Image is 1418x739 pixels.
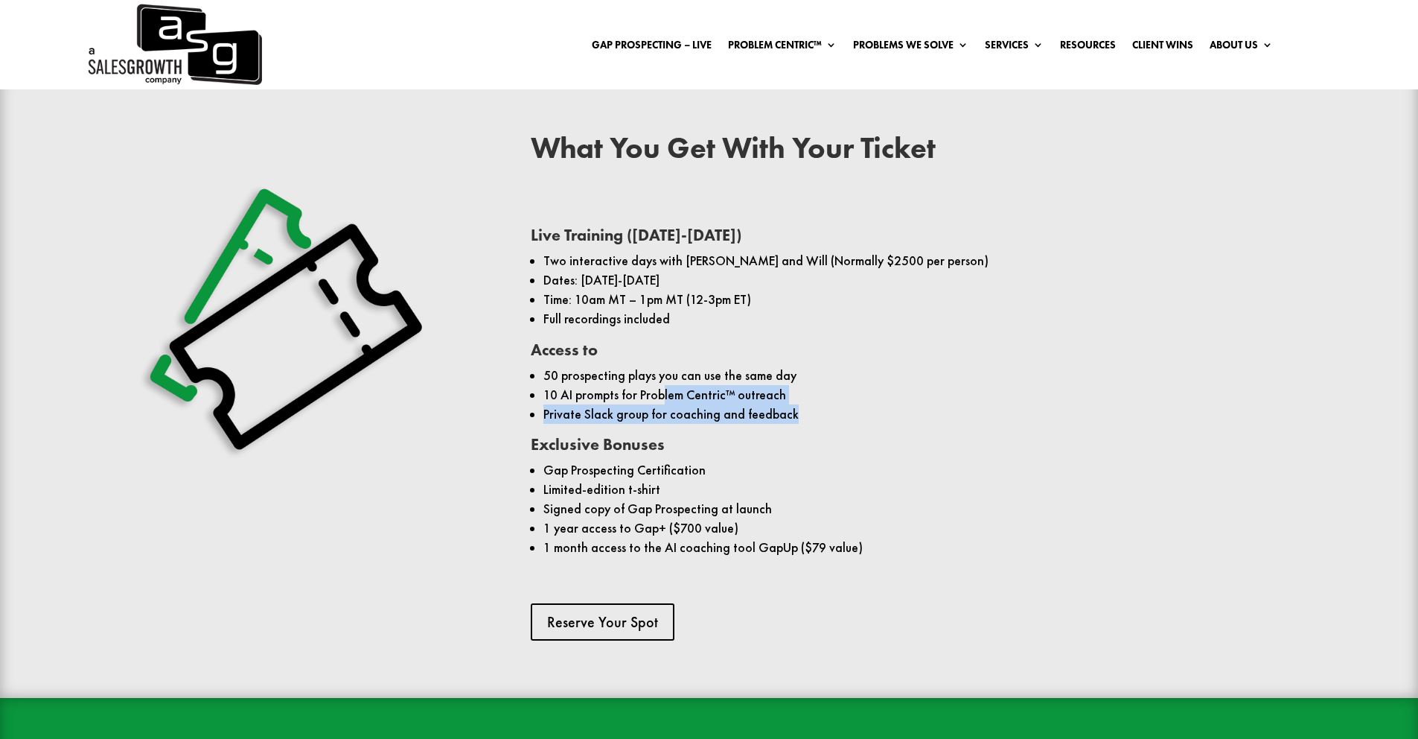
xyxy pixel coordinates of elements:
li: Gap Prospecting Certification [543,460,1310,480]
span: Limited-edition t-shirt [543,481,660,498]
li: 10 AI prompts for Problem Centric™ outreach [543,385,1310,405]
a: Gap Prospecting – LIVE [592,39,712,56]
li: Signed copy of Gap Prospecting at launch [543,499,1310,518]
span: Full recordings included [543,311,670,327]
li: 1 year access to Gap+ ($700 value) [543,518,1310,538]
li: 50 prospecting plays you can use the same day [543,366,1310,385]
a: Resources [1060,39,1116,56]
h3: Exclusive Bonuses [531,437,1310,460]
a: Problems We Solve [853,39,968,56]
a: Problem Centric™ [728,39,837,56]
h3: Live Training ([DATE]-[DATE]) [531,227,1310,251]
a: About Us [1210,39,1273,56]
a: Services [985,39,1044,56]
li: 1 month access to the AI coaching tool GapUp ($79 value) [543,538,1310,557]
a: Client Wins [1132,39,1193,56]
h3: Access to [531,342,1310,366]
li: Two interactive days with [PERSON_NAME] and Will (Normally $2500 per person) [543,251,1310,270]
li: Private Slack group for coaching and feedback [543,405,1310,424]
li: Time: 10am MT – 1pm MT (12-3pm ET) [543,290,1310,309]
h2: What You Get With Your Ticket [531,133,1310,171]
img: Ticket Shadow [137,170,435,468]
a: Reserve Your Spot [531,603,674,641]
li: Dates: [DATE]-[DATE] [543,270,1310,290]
